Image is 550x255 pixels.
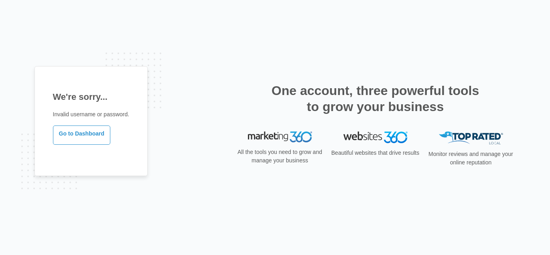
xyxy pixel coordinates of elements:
img: Websites 360 [343,132,408,143]
p: Monitor reviews and manage your online reputation [426,150,516,167]
img: Marketing 360 [248,132,312,143]
a: Go to Dashboard [53,125,111,145]
img: Top Rated Local [439,132,503,145]
h2: One account, three powerful tools to grow your business [269,83,482,115]
p: All the tools you need to grow and manage your business [235,148,325,165]
p: Invalid username or password. [53,110,130,119]
p: Beautiful websites that drive results [331,149,420,157]
h1: We're sorry... [53,90,130,103]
